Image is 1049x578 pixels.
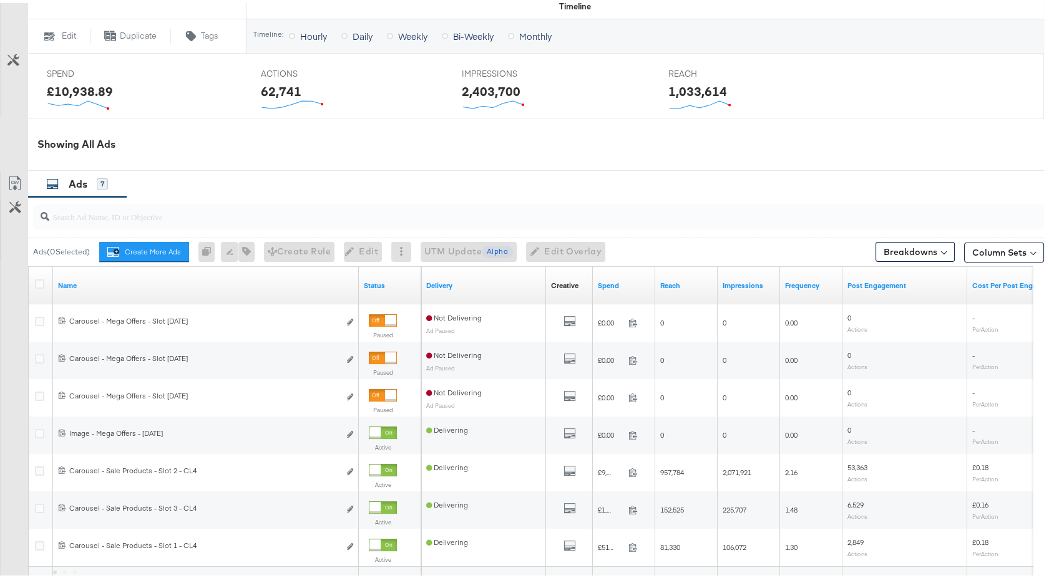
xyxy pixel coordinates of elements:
span: 0 [660,352,664,362]
div: Carousel - Sale Products - Slot 1 - CL4 [69,537,339,547]
div: £10,938.89 [47,79,113,97]
span: 106,072 [723,539,746,549]
span: - [972,422,975,431]
div: Carousel - Mega Offers - Slot [DATE] [69,350,339,360]
span: 0.00 [785,427,798,436]
span: Weekly [398,27,427,39]
span: 0 [847,310,851,319]
span: 1.30 [785,539,798,549]
div: Image - Mega Offers - [DATE] [69,425,339,435]
sub: Actions [847,472,867,479]
span: Bi-Weekly [453,27,494,39]
span: 0 [660,427,664,436]
span: 53,363 [847,460,867,469]
sub: Actions [847,435,867,442]
span: £0.00 [598,352,623,362]
span: 2.16 [785,465,798,474]
a: Shows the creative associated with your ad. [551,277,578,287]
div: Carousel - Mega Offers - Slot [DATE] [69,388,339,398]
sub: Actions [847,360,867,367]
sub: Per Action [972,360,998,367]
span: IMPRESSIONS [462,65,555,77]
sub: Per Action [972,472,998,479]
span: Delivering [426,422,468,431]
sub: Per Action [972,435,998,442]
div: Ads ( 0 Selected) [33,243,90,254]
label: Active [369,552,397,561]
span: Ads [69,175,87,187]
span: Hourly [300,27,327,39]
span: £0.16 [972,497,988,506]
span: Not Delivering [426,347,482,357]
sub: Per Action [972,397,998,405]
span: £512.87 [598,539,623,549]
span: 0 [847,385,851,394]
sub: Actions [847,509,867,517]
span: Delivering [426,460,468,469]
button: Create More Ads [99,239,189,259]
span: £1,071.92 [598,502,623,511]
span: 0 [660,315,664,324]
span: £0.18 [972,534,988,544]
span: £0.00 [598,390,623,399]
input: Search Ad Name, ID or Objective [49,196,952,221]
sub: Ad Paused [426,324,455,331]
span: - [972,347,975,357]
a: The total amount spent to date. [598,277,650,287]
div: Showing All Ads [37,134,1044,148]
button: Column Sets [964,239,1044,259]
label: Paused [369,328,397,336]
div: 2,403,700 [462,79,520,97]
sub: Actions [847,547,867,554]
div: 62,741 [261,79,301,97]
span: Not Delivering [426,385,482,394]
label: Paused [369,403,397,411]
span: 0 [723,427,726,436]
sub: Per Action [972,509,998,517]
span: 6,529 [847,497,864,506]
label: Active [369,515,397,523]
span: Tags [201,27,218,39]
span: 0 [723,390,726,399]
button: Breakdowns [876,239,955,259]
div: 1,033,614 [668,79,727,97]
div: Carousel - Sale Products - Slot 2 - CL4 [69,463,339,473]
span: 0 [660,390,664,399]
div: Carousel - Sale Products - Slot 3 - CL4 [69,500,339,510]
button: Tags [171,26,233,41]
a: The average number of times your ad was served to each person. [785,277,837,287]
span: REACH [668,65,762,77]
div: Timeline: [253,27,284,36]
span: - [972,310,975,319]
span: Edit [62,27,76,39]
span: 0 [847,422,851,431]
sub: Ad Paused [426,361,455,368]
span: £0.18 [972,460,988,469]
div: Creative [551,277,578,287]
span: £0.00 [598,427,623,436]
sub: Actions [847,322,867,330]
label: Paused [369,365,397,373]
span: 957,784 [660,465,684,474]
span: 0 [847,347,851,357]
span: SPEND [47,65,140,77]
span: Monthly [519,27,552,39]
span: Delivering [426,534,468,544]
a: Ad Name. [58,277,354,287]
a: Reflects the ability of your Ad to achieve delivery. [426,277,541,287]
div: 7 [97,175,108,186]
a: The number of actions related to your Page's posts as a result of your ad. [847,277,962,287]
span: ACTIONS [261,65,354,77]
span: Not Delivering [426,310,482,319]
sub: Ad Paused [426,398,455,406]
span: 152,525 [660,502,684,511]
a: The number of times your ad was served. On mobile apps an ad is counted as served the first time ... [723,277,775,287]
span: Delivering [426,497,468,506]
label: Active [369,440,397,448]
sub: Actions [847,397,867,405]
sub: Per Action [972,547,998,554]
span: 0 [723,352,726,362]
span: 0.00 [785,390,798,399]
span: Duplicate [120,27,157,39]
div: Carousel - Mega Offers - Slot [DATE] [69,313,339,323]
